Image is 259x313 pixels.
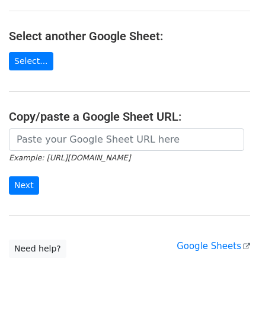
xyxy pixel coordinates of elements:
[200,256,259,313] iframe: Chat Widget
[9,176,39,195] input: Next
[9,109,250,124] h4: Copy/paste a Google Sheet URL:
[177,241,250,251] a: Google Sheets
[9,240,66,258] a: Need help?
[9,52,53,70] a: Select...
[9,153,130,162] small: Example: [URL][DOMAIN_NAME]
[9,29,250,43] h4: Select another Google Sheet:
[9,128,244,151] input: Paste your Google Sheet URL here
